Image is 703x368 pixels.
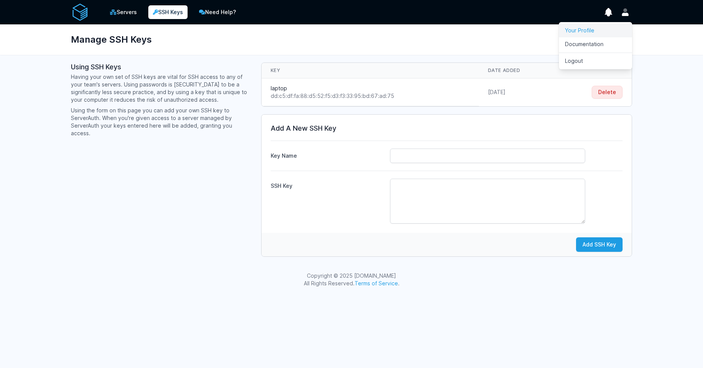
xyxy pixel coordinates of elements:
[479,78,557,106] td: [DATE]
[355,280,398,286] a: Terms of Service
[194,5,241,20] a: Need Help?
[559,24,632,37] a: Your Profile
[559,37,632,51] a: Documentation
[271,92,470,100] div: dd:c5:df:fa:88:d5:52:f5:d3:f3:33:95:bd:67:ad:75
[271,124,623,133] h3: Add A New SSH Key
[602,5,615,19] button: show notifications
[271,149,384,160] label: Key Name
[271,179,384,190] label: SSH Key
[71,73,252,104] p: Having your own set of SSH keys are vital for SSH access to any of your team's servers. Using pas...
[618,5,632,19] button: User menu
[71,107,252,137] p: Using the form on this page you can add your own SSH key to ServerAuth. When you're given access ...
[262,63,479,78] th: Key
[576,237,623,252] button: Add SSH Key
[104,5,142,20] a: Servers
[71,30,152,49] h1: Manage SSH Keys
[148,5,188,19] a: SSH Keys
[71,62,252,72] h3: Using SSH Keys
[479,63,557,78] th: Date Added
[592,86,623,99] button: Delete
[559,54,632,68] a: Logout
[271,85,470,92] div: laptop
[71,3,89,21] img: serverAuth logo
[559,22,632,69] div: User menu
